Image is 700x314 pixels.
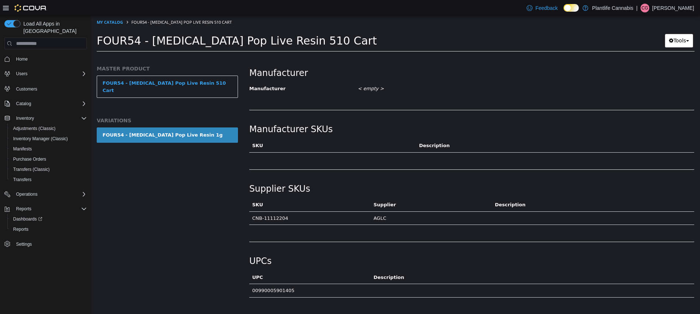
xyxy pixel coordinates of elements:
input: Dark Mode [564,4,579,12]
span: Customers [13,84,87,93]
button: Customers [1,83,90,94]
p: | [636,4,638,12]
span: Reports [16,206,31,212]
button: Home [1,54,90,64]
a: Transfers [10,175,34,184]
span: Load All Apps in [GEOGRAPHIC_DATA] [20,20,87,35]
span: Inventory Manager (Classic) [10,134,87,143]
span: Inventory [16,115,34,121]
button: Transfers (Classic) [7,164,90,175]
h2: Supplier SKUs [158,168,219,179]
span: Inventory Manager (Classic) [13,136,68,142]
span: Manifests [13,146,32,152]
span: Reports [13,204,87,213]
button: Operations [13,190,41,199]
span: Home [13,54,87,64]
h5: VARIATIONS [5,102,147,108]
h2: Manufacturer [158,52,603,63]
a: Dashboards [7,214,90,224]
button: Operations [1,189,90,199]
span: Dashboards [13,216,42,222]
button: Users [13,69,30,78]
span: CG [642,4,648,12]
span: Description [404,186,434,192]
span: Operations [13,190,87,199]
span: FOUR54 - [MEDICAL_DATA] Pop Live Resin 510 Cart [5,19,285,31]
span: Description [328,127,358,133]
button: Reports [7,224,90,234]
span: Supplier [282,186,304,192]
a: Inventory Manager (Classic) [10,134,71,143]
a: Purchase Orders [10,155,49,164]
a: Reports [10,225,31,234]
td: CNB-11112204 [158,196,279,209]
button: Users [1,69,90,79]
button: Inventory Manager (Classic) [7,134,90,144]
button: Adjustments (Classic) [7,123,90,134]
span: FOUR54 - [MEDICAL_DATA] Pop Live Resin 510 Cart [40,4,141,9]
span: Transfers (Classic) [10,165,87,174]
span: Feedback [535,4,558,12]
button: Reports [1,204,90,214]
a: Feedback [524,1,561,15]
span: Manufacturer [158,70,194,76]
h2: Manufacturer SKUs [158,108,242,119]
td: 00990005901405 [158,268,279,282]
h2: UPCs [158,240,180,251]
nav: Complex example [4,51,87,268]
span: Users [16,71,27,77]
span: Customers [16,86,37,92]
img: Cova [15,4,47,12]
a: My Catalog [5,4,32,9]
span: Settings [13,240,87,249]
button: Inventory [13,114,37,123]
span: Transfers [10,175,87,184]
a: Home [13,55,31,64]
div: FOUR54 - [MEDICAL_DATA] Pop Live Resin 1g [11,116,131,123]
div: < empty > [266,67,570,80]
div: Chris Graham [641,4,649,12]
a: Adjustments (Classic) [10,124,58,133]
a: FOUR54 - [MEDICAL_DATA] Pop Live Resin 510 Cart [5,60,147,82]
span: SKU [161,127,172,133]
a: Settings [13,240,35,249]
span: Transfers [13,177,31,183]
button: Tools [574,18,602,32]
span: Adjustments (Classic) [13,126,55,131]
a: Transfers (Classic) [10,165,53,174]
button: Manifests [7,144,90,154]
span: Purchase Orders [10,155,87,164]
a: Customers [13,85,40,93]
button: Settings [1,239,90,249]
button: Purchase Orders [7,154,90,164]
button: Catalog [1,99,90,109]
span: Inventory [13,114,87,123]
span: Settings [16,241,32,247]
span: Catalog [16,101,31,107]
button: Transfers [7,175,90,185]
span: Purchase Orders [13,156,46,162]
h5: MASTER PRODUCT [5,50,147,56]
span: SKU [161,186,172,192]
p: [PERSON_NAME] [652,4,694,12]
button: Catalog [13,99,34,108]
span: Reports [10,225,87,234]
a: Dashboards [10,215,45,223]
td: AGLC [279,196,400,209]
span: Adjustments (Classic) [10,124,87,133]
span: Users [13,69,87,78]
span: Home [16,56,28,62]
span: Reports [13,226,28,232]
span: UPC [161,259,172,264]
span: Description [282,259,313,264]
span: Operations [16,191,38,197]
span: Transfers (Classic) [13,166,50,172]
button: Reports [13,204,34,213]
p: Plantlife Cannabis [592,4,633,12]
span: Catalog [13,99,87,108]
button: Inventory [1,113,90,123]
span: Dashboards [10,215,87,223]
a: Manifests [10,145,35,153]
span: Manifests [10,145,87,153]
